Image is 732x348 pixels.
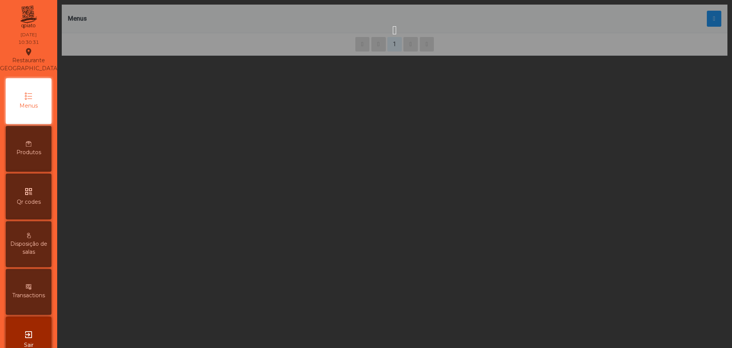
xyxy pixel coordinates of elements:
span: Transactions [12,292,45,300]
div: [DATE] [21,31,37,38]
span: Menus [19,102,38,110]
span: Disposição de salas [8,240,50,256]
i: exit_to_app [24,330,33,339]
div: 10:30:31 [18,39,39,46]
i: location_on [24,47,33,56]
span: Produtos [16,148,41,156]
i: qr_code [24,187,33,196]
img: qpiato [19,4,38,31]
span: Qr codes [17,198,41,206]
